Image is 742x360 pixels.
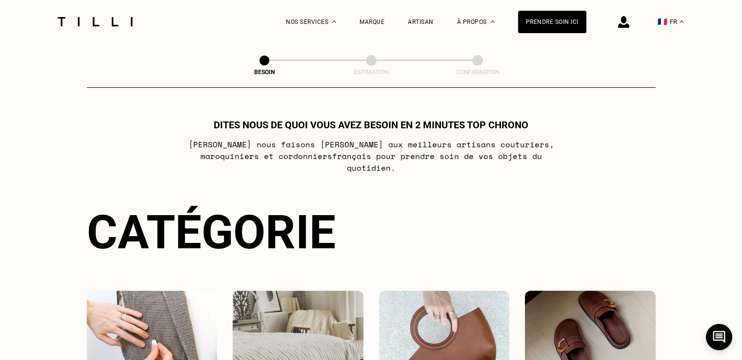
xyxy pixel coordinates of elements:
[658,17,667,26] span: 🇫🇷
[322,69,420,76] div: Estimation
[680,20,683,23] img: menu déroulant
[618,16,629,28] img: icône connexion
[429,69,526,76] div: Confirmation
[87,205,656,260] div: Catégorie
[408,19,434,25] a: Artisan
[214,119,528,131] h1: Dites nous de quoi vous avez besoin en 2 minutes top chrono
[332,20,336,23] img: Menu déroulant
[216,69,313,76] div: Besoin
[178,139,564,174] p: [PERSON_NAME] nous faisons [PERSON_NAME] aux meilleurs artisans couturiers , maroquiniers et cord...
[54,17,136,26] img: Logo du service de couturière Tilli
[360,19,384,25] a: Marque
[491,20,495,23] img: Menu déroulant à propos
[518,11,586,33] a: Prendre soin ici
